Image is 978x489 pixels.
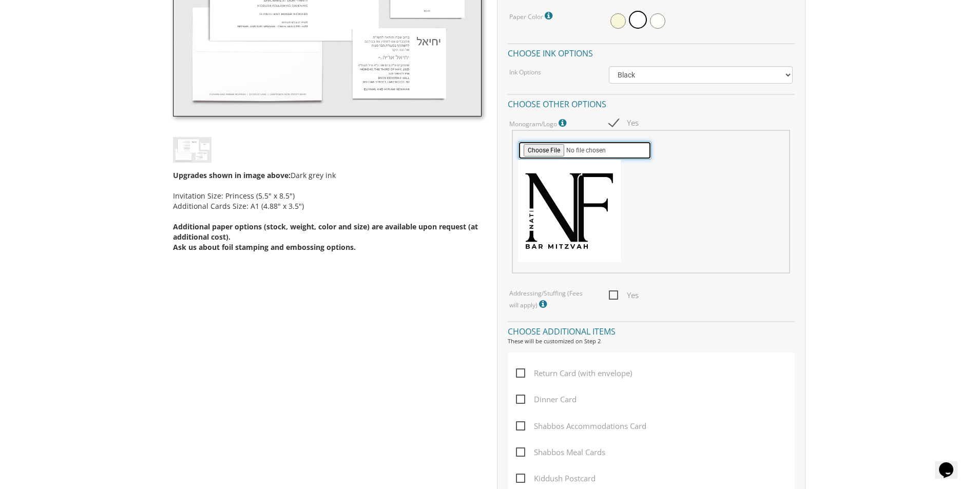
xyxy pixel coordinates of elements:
[609,116,639,129] span: Yes
[173,170,291,180] span: Upgrades shown in image above:
[516,367,632,380] span: Return Card (with envelope)
[173,163,482,252] div: Dark grey ink Invitation Size: Princess (5.5" x 8.5") Additional Cards Size: A1 (4.88" x 3.5")
[508,337,795,345] div: These will be customized on Step 2
[516,446,605,459] span: Shabbos Meal Cards
[173,137,212,162] img: bminv-thumb-19.jpg
[516,393,577,406] span: Dinner Card
[935,448,968,479] iframe: chat widget
[173,242,356,252] span: Ask us about foil stamping and embossing options.
[509,289,593,311] label: Addressing/Stuffing (Fees will apply)
[508,43,795,61] h4: Choose ink options
[516,420,646,433] span: Shabbos Accommodations Card
[509,9,555,23] label: Paper Color
[508,94,795,112] h4: Choose other options
[173,222,478,242] span: Additional paper options (stock, weight, color and size) are available upon request (at additiona...
[609,289,639,302] span: Yes
[509,116,569,130] label: Monogram/Logo
[518,160,621,262] img: Z
[509,68,541,76] label: Ink Options
[508,321,795,339] h4: Choose additional items
[516,472,596,485] span: Kiddush Postcard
